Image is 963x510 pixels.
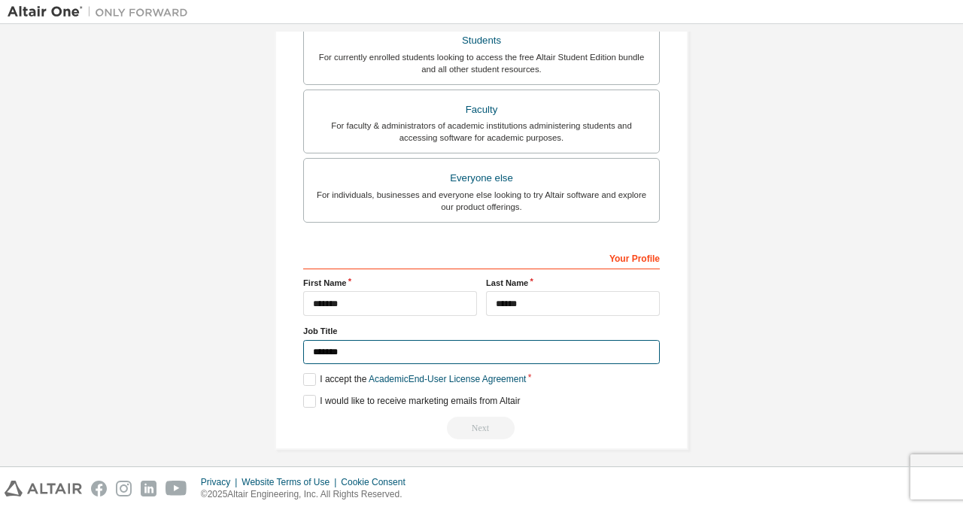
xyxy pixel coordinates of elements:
[313,30,650,51] div: Students
[91,481,107,496] img: facebook.svg
[303,277,477,289] label: First Name
[303,395,520,408] label: I would like to receive marketing emails from Altair
[303,373,526,386] label: I accept the
[242,476,341,488] div: Website Terms of Use
[201,476,242,488] div: Privacy
[486,277,660,289] label: Last Name
[5,481,82,496] img: altair_logo.svg
[341,476,414,488] div: Cookie Consent
[369,374,526,384] a: Academic End-User License Agreement
[201,488,415,501] p: © 2025 Altair Engineering, Inc. All Rights Reserved.
[166,481,187,496] img: youtube.svg
[313,120,650,144] div: For faculty & administrators of academic institutions administering students and accessing softwa...
[313,168,650,189] div: Everyone else
[313,99,650,120] div: Faculty
[303,325,660,337] label: Job Title
[313,189,650,213] div: For individuals, businesses and everyone else looking to try Altair software and explore our prod...
[303,417,660,439] div: Read and acccept EULA to continue
[116,481,132,496] img: instagram.svg
[303,245,660,269] div: Your Profile
[313,51,650,75] div: For currently enrolled students looking to access the free Altair Student Edition bundle and all ...
[141,481,156,496] img: linkedin.svg
[8,5,196,20] img: Altair One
